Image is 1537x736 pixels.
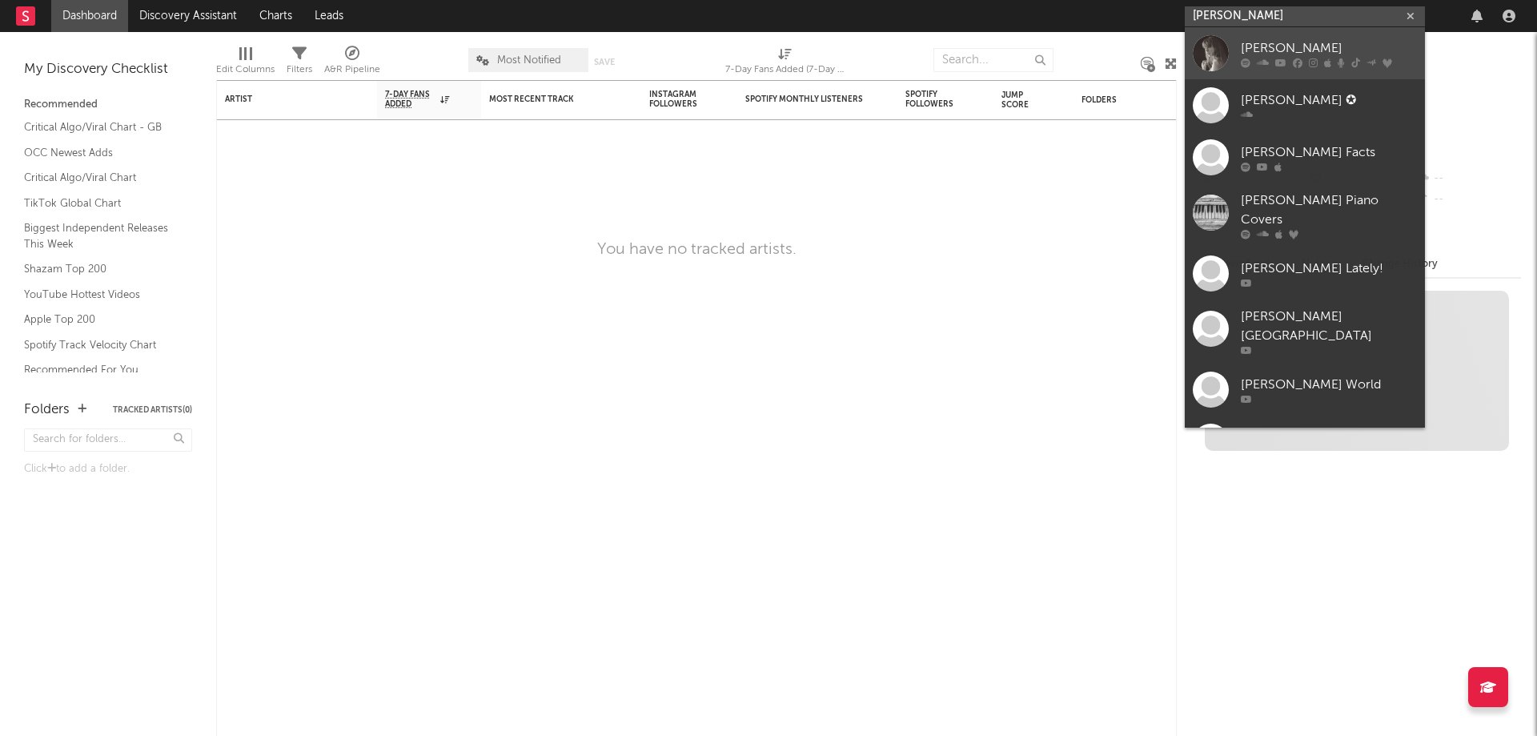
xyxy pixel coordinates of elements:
div: -- [1415,189,1521,210]
input: Search for folders... [24,428,192,452]
div: Recommended [24,95,192,115]
a: [PERSON_NAME] Piano Covers [1185,183,1425,247]
a: [PERSON_NAME] Lately! [1185,247,1425,300]
a: TikTok Global Chart [24,195,176,212]
button: Save [594,58,615,66]
div: [PERSON_NAME][GEOGRAPHIC_DATA] [1241,308,1417,346]
div: Most Recent Track [489,95,609,104]
div: Filters [287,40,312,86]
div: Spotify Monthly Listeners [745,95,865,104]
div: A&R Pipeline [324,40,380,86]
div: 7-Day Fans Added (7-Day Fans Added) [725,40,845,86]
div: Folders [1082,95,1202,105]
div: [PERSON_NAME] Lately! [1241,259,1417,278]
a: YouTube Hottest Videos [24,286,176,304]
a: Shazam Top 200 [24,260,176,278]
a: [PERSON_NAME] World [1185,364,1425,416]
div: My Discovery Checklist [24,60,192,79]
div: [PERSON_NAME] Facts [1241,143,1417,162]
a: Recommended For You [24,361,176,379]
button: Tracked Artists(0) [113,406,192,414]
a: Apple Top 200 [24,311,176,328]
div: A&R Pipeline [324,60,380,79]
div: [PERSON_NAME] World [1241,375,1417,394]
div: [PERSON_NAME] Piano Covers [1241,191,1417,230]
a: [PERSON_NAME][GEOGRAPHIC_DATA] [1185,300,1425,364]
a: Critical Algo/Viral Chart - GB [24,119,176,136]
div: Folders [24,400,70,420]
a: [PERSON_NAME] - Topic [1185,416,1425,468]
div: Click to add a folder. [24,460,192,479]
span: Most Notified [497,55,561,66]
a: Critical Algo/Viral Chart [24,169,176,187]
div: Edit Columns [216,60,275,79]
span: 7-Day Fans Added [385,90,436,109]
a: OCC Newest Adds [24,144,176,162]
a: Biggest Independent Releases This Week [24,219,176,252]
input: Search for artists [1185,6,1425,26]
div: You have no tracked artists. [597,240,797,259]
div: Artist [225,95,345,104]
div: [PERSON_NAME] - Topic [1241,427,1417,446]
div: [PERSON_NAME] [1241,38,1417,58]
div: [PERSON_NAME] ✪ [1241,90,1417,110]
a: Spotify Track Velocity Chart [24,336,176,354]
a: [PERSON_NAME] ✪ [1185,79,1425,131]
div: Spotify Followers [905,90,961,109]
input: Search... [933,48,1053,72]
div: Instagram Followers [649,90,705,109]
a: [PERSON_NAME] [1185,27,1425,79]
div: Jump Score [1001,90,1041,110]
div: Edit Columns [216,40,275,86]
div: Filters [287,60,312,79]
div: 7-Day Fans Added (7-Day Fans Added) [725,60,845,79]
a: [PERSON_NAME] Facts [1185,131,1425,183]
div: -- [1415,168,1521,189]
